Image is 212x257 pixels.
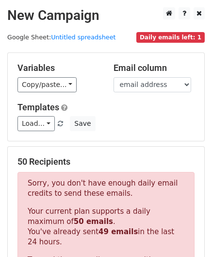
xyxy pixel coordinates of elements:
a: Copy/paste... [17,77,77,92]
h5: Variables [17,63,99,73]
strong: 50 emails [74,217,113,226]
iframe: Chat Widget [163,210,212,257]
h2: New Campaign [7,7,205,24]
a: Daily emails left: 1 [136,34,205,41]
a: Untitled spreadsheet [51,34,115,41]
h5: 50 Recipients [17,156,195,167]
a: Templates [17,102,59,112]
a: Load... [17,116,55,131]
small: Google Sheet: [7,34,116,41]
span: Daily emails left: 1 [136,32,205,43]
h5: Email column [114,63,195,73]
button: Save [70,116,95,131]
strong: 49 emails [98,227,138,236]
p: Sorry, you don't have enough daily email credits to send these emails. [28,178,184,199]
p: Your current plan supports a daily maximum of . You've already sent in the last 24 hours. [28,206,184,247]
